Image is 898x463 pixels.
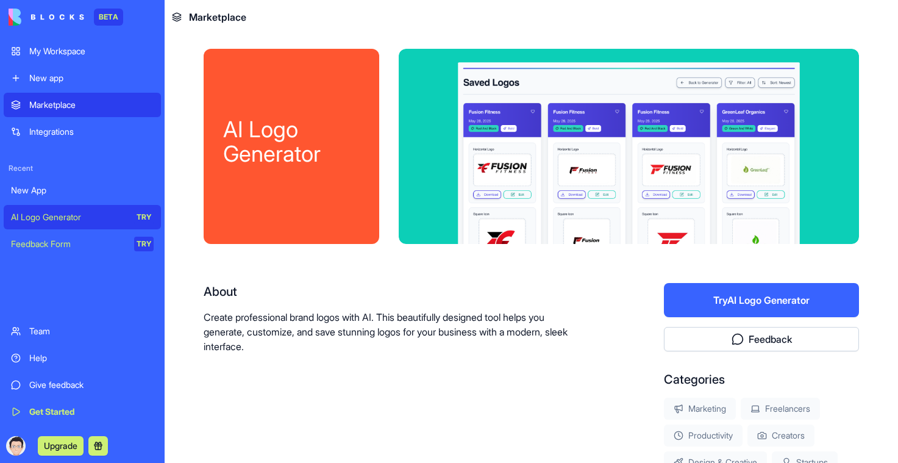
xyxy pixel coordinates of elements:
a: My Workspace [4,39,161,63]
div: New App [11,184,154,196]
span: Marketplace [189,10,246,24]
img: logo [9,9,84,26]
div: My Workspace [29,45,154,57]
div: Integrations [29,126,154,138]
a: Integrations [4,120,161,144]
span: Recent [4,163,161,173]
a: Get Started [4,400,161,424]
button: Feedback [664,327,859,351]
div: Marketing [664,398,736,420]
a: Team [4,319,161,343]
div: Team [29,325,154,337]
a: New App [4,178,161,203]
div: TRY [134,237,154,251]
p: Create professional brand logos with AI. This beautifully designed tool helps you generate, custo... [204,310,586,354]
div: Give feedback [29,379,154,391]
div: Marketplace [29,99,154,111]
a: BETA [9,9,123,26]
div: AI Logo Generator [223,117,360,166]
div: Freelancers [741,398,820,420]
div: Get Started [29,406,154,418]
div: TRY [134,210,154,224]
button: TryAI Logo Generator [664,283,859,317]
a: Upgrade [38,439,84,451]
div: Feedback Form [11,238,126,250]
div: New app [29,72,154,84]
a: AI Logo GeneratorTRY [4,205,161,229]
a: Help [4,346,161,370]
div: Productivity [664,425,743,447]
a: Feedback FormTRY [4,232,161,256]
div: Help [29,352,154,364]
div: Categories [664,371,859,388]
a: Marketplace [4,93,161,117]
button: Upgrade [38,436,84,456]
div: AI Logo Generator [11,211,126,223]
div: Creators [747,425,814,447]
a: Give feedback [4,373,161,397]
div: BETA [94,9,123,26]
img: ACg8ocKlUbKIjLLxrAtg2vOX4pfkEzqiNq2uhTAsVpp_A97lSQMlgb6URg=s96-c [6,436,26,456]
div: About [204,283,586,300]
a: New app [4,66,161,90]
